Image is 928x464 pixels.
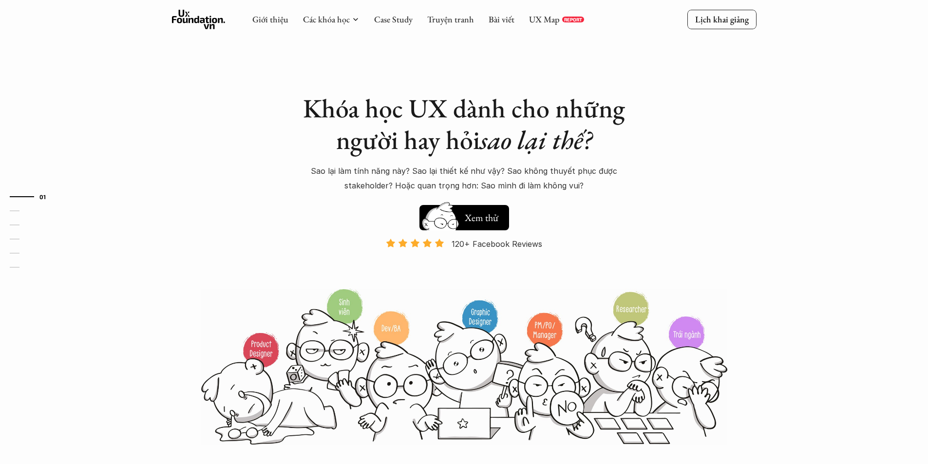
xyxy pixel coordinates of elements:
a: REPORT [562,17,584,22]
a: UX Map [529,14,560,25]
a: Bài viết [489,14,514,25]
p: REPORT [564,17,582,22]
a: Giới thiệu [252,14,288,25]
a: 01 [10,191,56,203]
a: Xem thử [419,200,509,230]
a: Lịch khai giảng [687,10,757,29]
p: 120+ Facebook Reviews [452,237,542,251]
a: Case Study [374,14,413,25]
h1: Khóa học UX dành cho những người hay hỏi [294,93,635,156]
em: sao lại thế? [480,123,592,157]
a: Truyện tranh [427,14,474,25]
a: 120+ Facebook Reviews [378,238,551,287]
a: Các khóa học [303,14,350,25]
p: Lịch khai giảng [695,14,749,25]
strong: 01 [39,193,46,200]
p: Sao lại làm tính năng này? Sao lại thiết kế như vậy? Sao không thuyết phục được stakeholder? Hoặc... [294,164,635,193]
h5: Xem thử [463,211,499,224]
